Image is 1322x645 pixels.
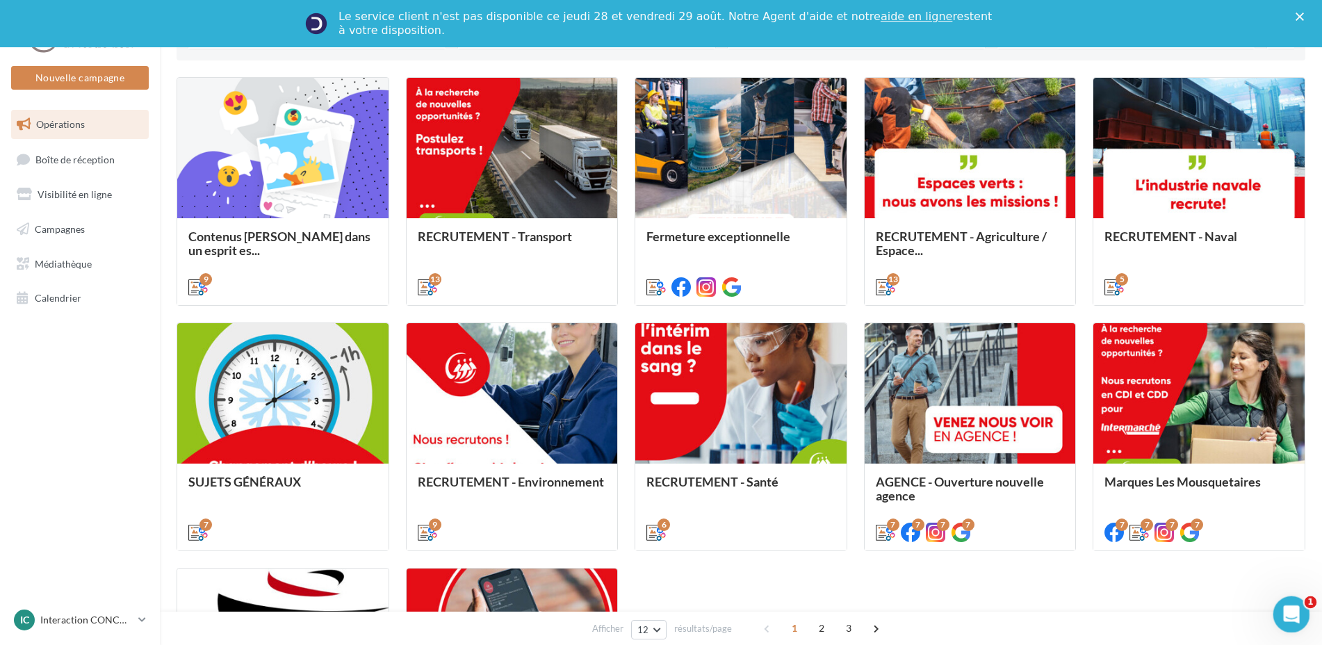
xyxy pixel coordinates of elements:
[1104,229,1237,244] span: RECRUTEMENT - Naval
[38,188,112,200] span: Visibilité en ligne
[658,519,670,531] div: 6
[838,617,860,639] span: 3
[35,292,81,304] span: Calendrier
[912,519,924,531] div: 7
[810,617,833,639] span: 2
[188,229,370,258] span: Contenus [PERSON_NAME] dans un esprit es...
[937,519,949,531] div: 7
[631,620,667,639] button: 12
[783,617,806,639] span: 1
[674,622,732,635] span: résultats/page
[338,10,995,38] div: Le service client n'est pas disponible ce jeudi 28 et vendredi 29 août. Notre Agent d'aide et not...
[199,519,212,531] div: 7
[876,229,1047,258] span: RECRUTEMENT - Agriculture / Espace...
[8,145,152,174] a: Boîte de réception
[20,613,29,627] span: IC
[1116,519,1128,531] div: 7
[429,273,441,286] div: 13
[592,622,623,635] span: Afficher
[1104,474,1261,489] span: Marques Les Mousquetaires
[637,624,649,635] span: 12
[11,607,149,633] a: IC Interaction CONCARNEAU
[876,474,1044,503] span: AGENCE - Ouverture nouvelle agence
[8,250,152,279] a: Médiathèque
[35,257,92,269] span: Médiathèque
[962,519,974,531] div: 7
[429,519,441,531] div: 9
[8,180,152,209] a: Visibilité en ligne
[188,474,301,489] span: SUJETS GÉNÉRAUX
[1273,596,1310,633] iframe: Intercom live chat
[8,110,152,139] a: Opérations
[11,66,149,90] button: Nouvelle campagne
[199,273,212,286] div: 9
[887,273,899,286] div: 13
[8,284,152,313] a: Calendrier
[1305,596,1317,609] span: 1
[1116,273,1128,286] div: 5
[8,215,152,244] a: Campagnes
[646,474,778,489] span: RECRUTEMENT - Santé
[36,118,85,130] span: Opérations
[881,10,952,23] a: aide en ligne
[1141,519,1153,531] div: 7
[887,519,899,531] div: 7
[40,613,133,627] p: Interaction CONCARNEAU
[1191,519,1203,531] div: 7
[35,153,115,165] span: Boîte de réception
[418,229,572,244] span: RECRUTEMENT - Transport
[418,474,604,489] span: RECRUTEMENT - Environnement
[1166,519,1178,531] div: 7
[305,13,327,35] img: Profile image for Service-Client
[1296,13,1309,21] div: Fermer
[646,229,790,244] span: Fermeture exceptionnelle
[35,223,85,235] span: Campagnes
